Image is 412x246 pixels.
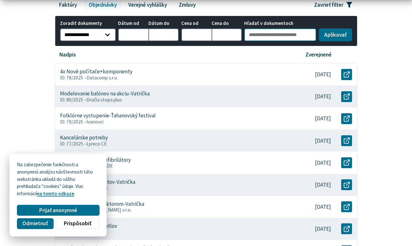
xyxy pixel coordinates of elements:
span: Zavrieť filter [314,2,343,8]
button: Prispôsobiť [56,218,99,229]
a: na tomto odkaze [37,190,74,197]
p: ID: 75/2025 – [60,185,286,191]
p: ID: 80/2025 – [60,97,286,103]
span: Hľadať v dokumentoch [244,21,316,26]
p: ID: 76/2025 – [60,163,286,169]
select: Zoradiť dokumenty [60,28,116,41]
span: Prispôsobiť [64,220,91,227]
p: Nadpis [59,51,76,58]
button: Aplikovať [319,28,352,41]
p: [DATE] [315,71,331,78]
p: [DATE] [315,204,331,210]
input: Cena od [181,28,212,41]
input: Cena do [212,28,242,41]
p: [DATE] [315,182,331,188]
span: [PERSON_NAME] s.r.o. [86,207,131,213]
p: ID: 77/2025 – [60,141,286,147]
span: Prijať anonymné [39,207,77,214]
button: Odmietnuť [17,218,53,229]
p: ID: 74/2025 – [60,207,286,213]
span: Zoradiť dokumenty [60,21,116,26]
p: Kancelárske potreby [60,134,108,141]
p: [DATE] [315,138,331,144]
p: ID: 79/2025 – [60,119,286,125]
span: Lyreco CE [86,141,107,147]
input: Hľadať v dokumentoch [244,28,316,41]
span: Dátum od [118,21,148,26]
span: Dračia stopa plus [86,97,122,103]
span: Ivanovci [86,119,103,125]
p: Na zabezpečenie funkčnosti a anonymnú analýzu návštevnosti táto webstránka ukladá do vášho prehli... [17,161,99,198]
p: Zverejnené [305,51,332,58]
span: Cena do [212,21,242,26]
span: Dátum do [148,21,179,26]
p: Folklórne vystupenie-Ťahanovský festival [60,112,156,119]
p: [DATE] [315,93,331,100]
p: [DATE] [315,160,331,166]
p: [DATE] [315,226,331,232]
p: ID: 78/2025 – [60,75,286,81]
input: Dátum do [148,28,179,41]
input: Dátum od [118,28,148,41]
p: 4x Nové počítače+komponenty [60,68,132,75]
span: Odmietnuť [22,220,48,227]
span: Cena od [181,21,212,26]
p: ID: 73/2025 – [60,229,286,235]
span: Datacomp s.r.o. [86,75,118,81]
p: [DATE] [315,115,331,122]
button: Prijať anonymné [17,205,99,216]
p: Modelovanie balónov na akciu-Vatrička [60,90,150,97]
